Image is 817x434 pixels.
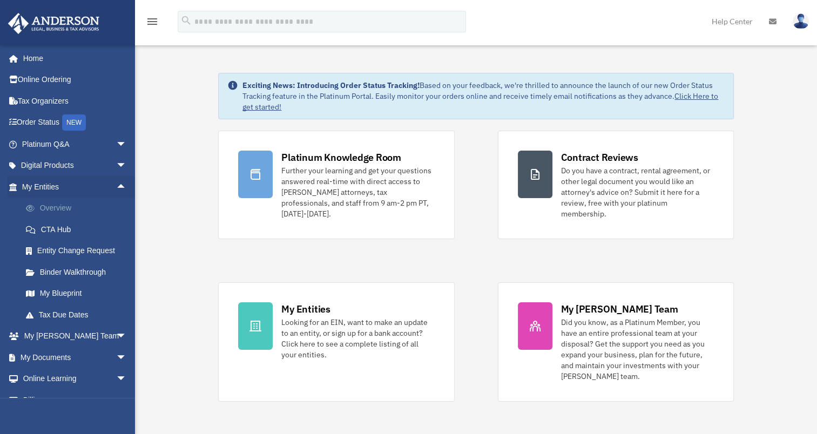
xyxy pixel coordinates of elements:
span: arrow_drop_up [116,176,138,198]
a: Home [8,48,138,69]
a: Tax Due Dates [15,304,143,325]
span: arrow_drop_down [116,155,138,177]
a: Click Here to get started! [242,91,718,112]
a: My Entities Looking for an EIN, want to make an update to an entity, or sign up for a bank accoun... [218,282,454,402]
div: Further your learning and get your questions answered real-time with direct access to [PERSON_NAM... [281,165,434,219]
a: Online Learningarrow_drop_down [8,368,143,390]
a: My [PERSON_NAME] Team Did you know, as a Platinum Member, you have an entire professional team at... [498,282,734,402]
a: Platinum Knowledge Room Further your learning and get your questions answered real-time with dire... [218,131,454,239]
img: Anderson Advisors Platinum Portal [5,13,103,34]
a: Tax Organizers [8,90,143,112]
a: My Documentsarrow_drop_down [8,347,143,368]
i: search [180,15,192,26]
span: arrow_drop_down [116,347,138,369]
a: My [PERSON_NAME] Teamarrow_drop_down [8,325,143,347]
a: CTA Hub [15,219,143,240]
div: My [PERSON_NAME] Team [561,302,678,316]
a: Binder Walkthrough [15,261,143,283]
span: arrow_drop_down [116,389,138,411]
a: Platinum Q&Aarrow_drop_down [8,133,143,155]
div: Based on your feedback, we're thrilled to announce the launch of our new Order Status Tracking fe... [242,80,724,112]
a: Online Ordering [8,69,143,91]
a: Contract Reviews Do you have a contract, rental agreement, or other legal document you would like... [498,131,734,239]
a: Billingarrow_drop_down [8,389,143,411]
div: Platinum Knowledge Room [281,151,401,164]
a: Digital Productsarrow_drop_down [8,155,143,177]
a: My Blueprint [15,283,143,304]
div: Do you have a contract, rental agreement, or other legal document you would like an attorney's ad... [561,165,714,219]
a: My Entitiesarrow_drop_up [8,176,143,198]
a: Entity Change Request [15,240,143,262]
a: Order StatusNEW [8,112,143,134]
span: arrow_drop_down [116,368,138,390]
div: Contract Reviews [561,151,638,164]
strong: Exciting News: Introducing Order Status Tracking! [242,80,420,90]
span: arrow_drop_down [116,133,138,155]
div: Did you know, as a Platinum Member, you have an entire professional team at your disposal? Get th... [561,317,714,382]
div: NEW [62,114,86,131]
div: My Entities [281,302,330,316]
a: Overview [15,198,143,219]
a: menu [146,19,159,28]
div: Looking for an EIN, want to make an update to an entity, or sign up for a bank account? Click her... [281,317,434,360]
span: arrow_drop_down [116,325,138,348]
i: menu [146,15,159,28]
img: User Pic [793,13,809,29]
